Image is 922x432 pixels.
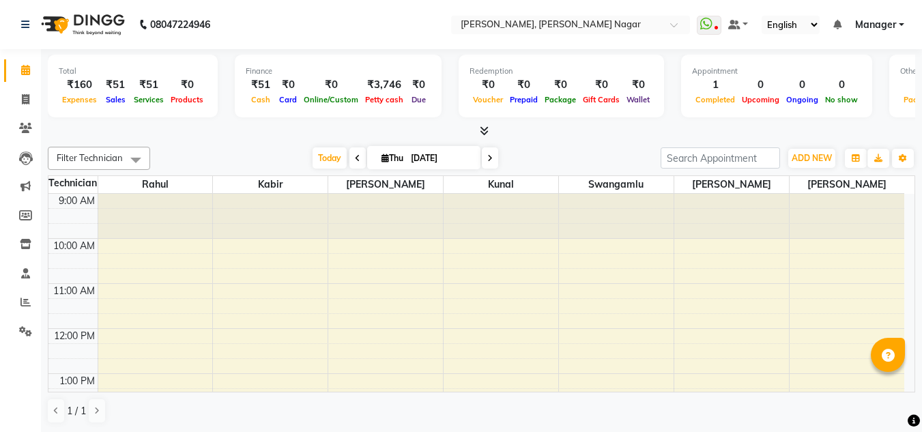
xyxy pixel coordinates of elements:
[623,95,653,104] span: Wallet
[506,95,541,104] span: Prepaid
[362,95,407,104] span: Petty cash
[51,284,98,298] div: 11:00 AM
[59,66,207,77] div: Total
[130,77,167,93] div: ₹51
[51,329,98,343] div: 12:00 PM
[692,77,738,93] div: 1
[246,66,431,77] div: Finance
[167,95,207,104] span: Products
[276,77,300,93] div: ₹0
[130,95,167,104] span: Services
[661,147,780,169] input: Search Appointment
[48,176,98,190] div: Technician
[674,176,789,193] span: [PERSON_NAME]
[313,147,347,169] span: Today
[470,77,506,93] div: ₹0
[783,77,822,93] div: 0
[541,77,579,93] div: ₹0
[783,95,822,104] span: Ongoing
[328,176,443,193] span: [PERSON_NAME]
[692,95,738,104] span: Completed
[248,95,274,104] span: Cash
[822,77,861,93] div: 0
[559,176,674,193] span: swangamlu
[788,149,835,168] button: ADD NEW
[470,66,653,77] div: Redemption
[98,176,213,193] span: Rahul
[300,77,362,93] div: ₹0
[246,77,276,93] div: ₹51
[102,95,129,104] span: Sales
[623,77,653,93] div: ₹0
[213,176,328,193] span: kabir
[855,18,896,32] span: Manager
[51,239,98,253] div: 10:00 AM
[579,95,623,104] span: Gift Cards
[692,66,861,77] div: Appointment
[35,5,128,44] img: logo
[470,95,506,104] span: Voucher
[407,148,475,169] input: 2025-09-04
[579,77,623,93] div: ₹0
[57,152,123,163] span: Filter Technician
[822,95,861,104] span: No show
[276,95,300,104] span: Card
[792,153,832,163] span: ADD NEW
[407,77,431,93] div: ₹0
[362,77,407,93] div: ₹3,746
[444,176,558,193] span: kunal
[57,374,98,388] div: 1:00 PM
[150,5,210,44] b: 08047224946
[506,77,541,93] div: ₹0
[738,77,783,93] div: 0
[378,153,407,163] span: Thu
[59,95,100,104] span: Expenses
[100,77,130,93] div: ₹51
[59,77,100,93] div: ₹160
[865,377,908,418] iframe: chat widget
[56,194,98,208] div: 9:00 AM
[541,95,579,104] span: Package
[790,176,904,193] span: [PERSON_NAME]
[300,95,362,104] span: Online/Custom
[738,95,783,104] span: Upcoming
[408,95,429,104] span: Due
[67,404,86,418] span: 1 / 1
[167,77,207,93] div: ₹0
